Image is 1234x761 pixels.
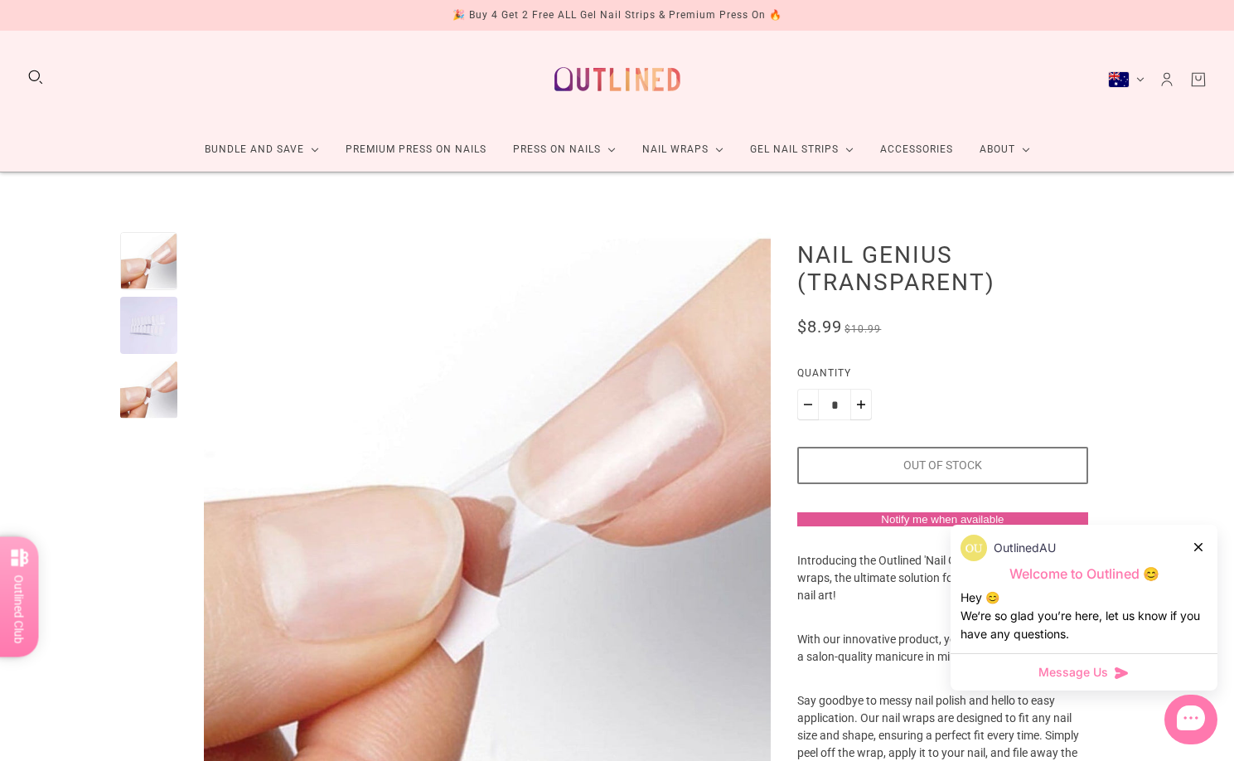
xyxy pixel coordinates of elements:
[797,631,1087,692] p: With our innovative product, you can effortlessly achieve a salon-quality manicure in minutes.
[797,552,1087,631] p: Introducing the Outlined 'Nail Genius' transparent nail wraps, the ultimate solution for trendy a...
[966,128,1043,172] a: About
[844,323,881,335] span: $10.99
[452,7,782,24] div: 🎉 Buy 4 Get 2 Free ALL Gel Nail Strips & Premium Press On 🔥
[961,535,987,561] img: data:image/png;base64,iVBORw0KGgoAAAANSUhEUgAAACQAAAAkCAYAAADhAJiYAAABSklEQVRYR2N8/yj/P8MgAoyjDiI...
[797,447,1087,484] button: Out of stock
[994,539,1056,557] p: OutlinedAU
[797,512,1087,526] button: Notify me when available
[961,589,1207,643] div: Hey 😊 We‘re so glad you’re here, let us know if you have any questions.
[191,128,332,172] a: Bundle and Save
[797,389,819,420] button: Minus
[797,365,1087,389] label: Quantity
[500,128,629,172] a: Press On Nails
[629,128,737,172] a: Nail Wraps
[797,317,842,337] span: $8.99
[332,128,500,172] a: Premium Press On Nails
[867,128,966,172] a: Accessories
[1189,70,1207,89] a: Cart
[544,44,690,114] a: Outlined
[1108,71,1144,88] button: Australia
[737,128,867,172] a: Gel Nail Strips
[1158,70,1176,89] a: Account
[850,389,872,420] button: Plus
[1038,664,1108,681] span: Message Us
[27,68,45,86] button: Search
[797,240,1087,296] h1: Nail Genius (Transparent)
[961,565,1207,583] p: Welcome to Outlined 😊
